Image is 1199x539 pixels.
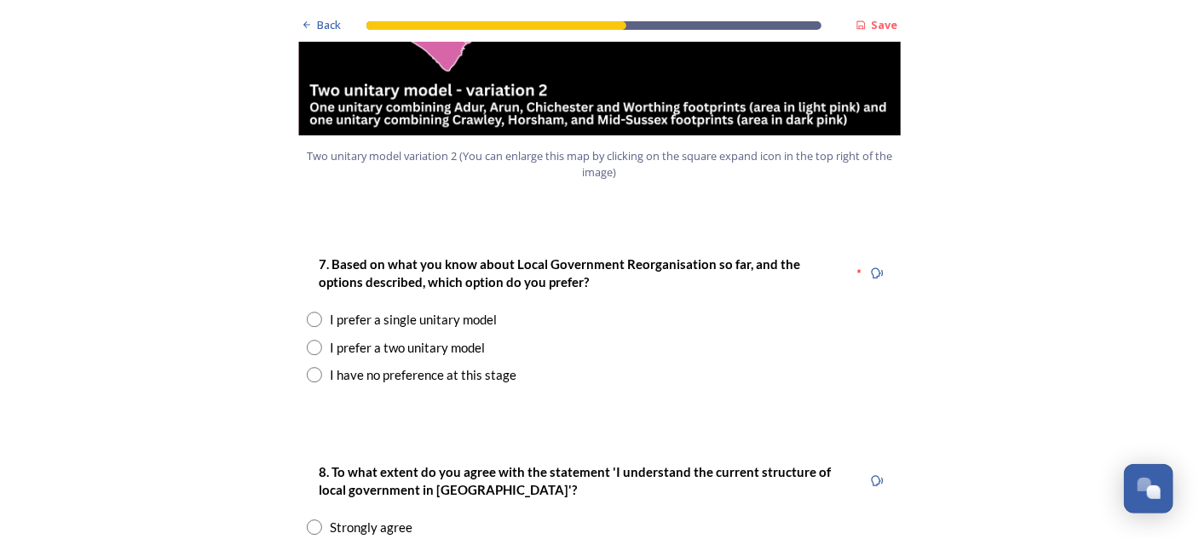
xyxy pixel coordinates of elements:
span: Back [317,17,341,33]
strong: 8. To what extent do you agree with the statement 'I understand the current structure of local go... [320,464,834,497]
button: Open Chat [1124,464,1173,513]
strong: Save [872,17,898,32]
div: I prefer a two unitary model [331,338,486,358]
strong: 7. Based on what you know about Local Government Reorganisation so far, and the options described... [320,256,804,290]
div: I prefer a single unitary model [331,310,498,330]
div: I have no preference at this stage [331,365,517,385]
span: Two unitary model variation 2 (You can enlarge this map by clicking on the square expand icon in ... [306,148,894,181]
div: Strongly agree [331,518,413,537]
